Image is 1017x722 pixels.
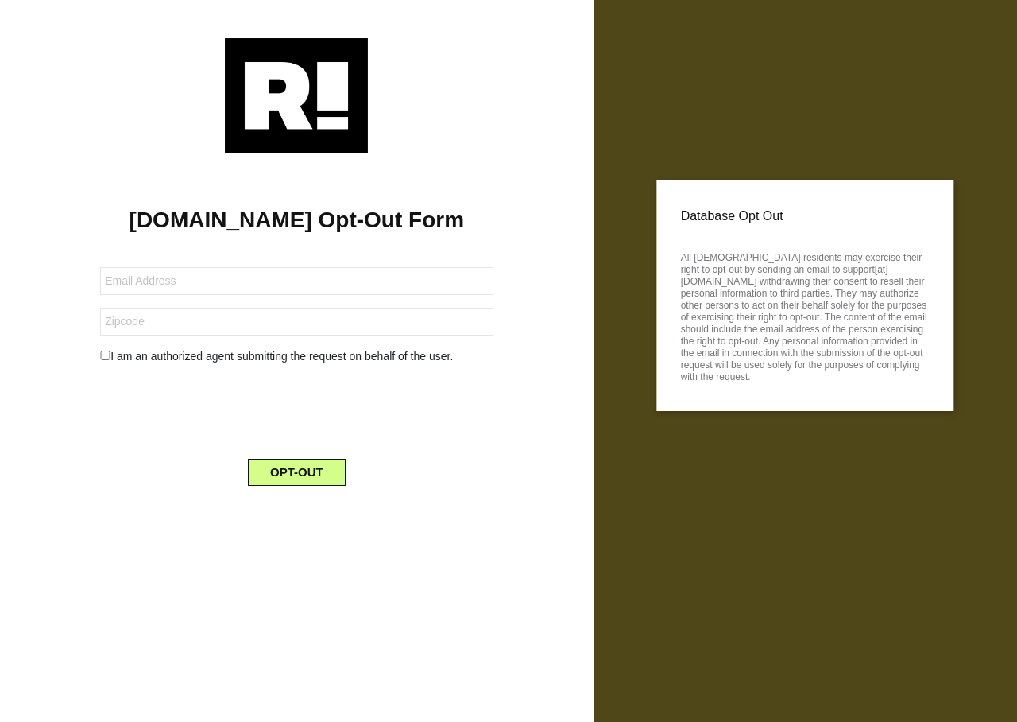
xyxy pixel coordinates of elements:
[681,204,930,228] p: Database Opt Out
[100,267,493,295] input: Email Address
[176,378,417,440] iframe: reCAPTCHA
[100,308,493,336] input: Zipcode
[681,247,930,383] p: All [DEMOGRAPHIC_DATA] residents may exercise their right to opt-out by sending an email to suppo...
[24,207,570,234] h1: [DOMAIN_NAME] Opt-Out Form
[225,38,368,153] img: Retention.com
[248,459,346,486] button: OPT-OUT
[88,348,505,365] div: I am an authorized agent submitting the request on behalf of the user.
